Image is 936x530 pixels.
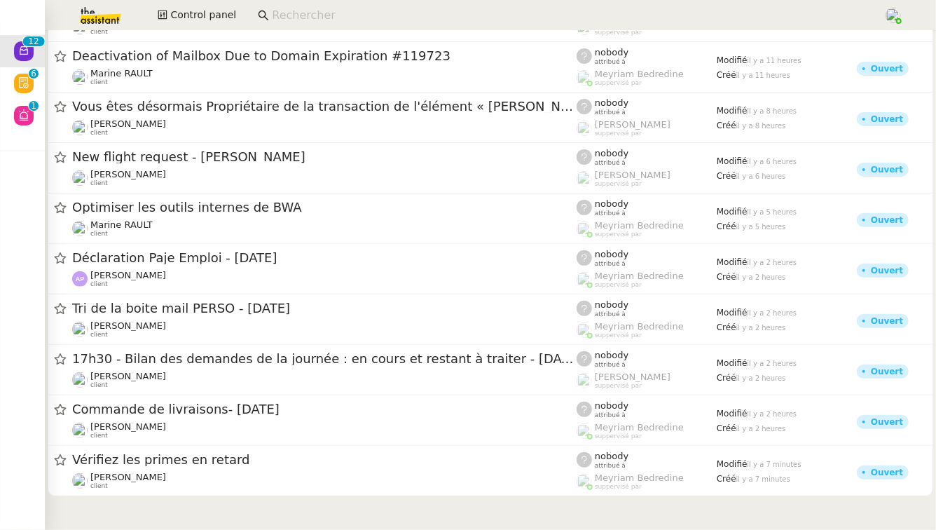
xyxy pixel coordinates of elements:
[736,374,786,382] span: il y a 2 heures
[717,322,736,332] span: Créé
[72,219,577,238] app-user-detailed-label: client
[595,412,626,419] span: attribué à
[90,68,153,79] span: Marine RAULT
[736,172,786,180] span: il y a 6 heures
[577,69,717,87] app-user-label: suppervisé par
[595,271,684,281] span: Meyriam Bedredine
[72,252,577,264] span: Déclaration Paje Emploi - [DATE]
[72,100,577,113] span: Vous êtes désormais Propriétaire de la transaction de l'élément « [PERSON_NAME] - FR1297 »
[577,322,592,338] img: users%2FaellJyylmXSg4jqeVbanehhyYJm1%2Favatar%2Fprofile-pic%20(4).png
[736,223,786,231] span: il y a 5 heures
[90,79,108,86] span: client
[717,409,748,419] span: Modifié
[748,57,801,64] span: il y a 11 heures
[577,171,592,186] img: users%2FoFdbodQ3TgNoWt9kP3GXAs5oaCq1%2Favatar%2Fprofile-pic.png
[72,151,577,163] span: New flight request - [PERSON_NAME]
[717,70,736,80] span: Créé
[595,350,628,360] span: nobody
[577,198,717,217] app-user-label: attribué à
[717,423,736,433] span: Créé
[577,451,717,469] app-user-label: attribué à
[72,371,577,389] app-user-detailed-label: client
[886,8,901,23] img: users%2FPPrFYTsEAUgQy5cK5MCpqKbOX8K2%2Favatar%2FCapture%20d%E2%80%99e%CC%81cran%202023-06-05%20a%...
[717,459,748,469] span: Modifié
[717,106,748,116] span: Modifié
[31,101,36,114] p: 1
[90,280,108,288] span: client
[72,473,88,489] img: users%2FNmPW3RcGagVdwlUj0SIRjiM8zA23%2Favatar%2Fb3e8f68e-88d8-429d-a2bd-00fb6f2d12db
[748,158,797,165] span: il y a 6 heures
[577,321,717,339] app-user-label: suppervisé par
[595,119,670,130] span: [PERSON_NAME]
[595,299,628,310] span: nobody
[90,169,166,179] span: [PERSON_NAME]
[595,311,626,318] span: attribué à
[871,216,903,224] div: Ouvert
[72,50,577,62] span: Deactivation of Mailbox Due to Domain Expiration #119723
[595,422,684,433] span: Meyriam Bedredine
[871,367,903,376] div: Ouvert
[577,299,717,318] app-user-label: attribué à
[736,72,790,79] span: il y a 11 heures
[595,97,628,108] span: nobody
[29,69,39,79] nz-badge-sup: 6
[595,159,626,167] span: attribué à
[595,451,628,461] span: nobody
[871,266,903,275] div: Ouvert
[577,119,717,137] app-user-label: suppervisé par
[577,170,717,188] app-user-label: suppervisé par
[595,58,626,66] span: attribué à
[577,70,592,86] img: users%2FaellJyylmXSg4jqeVbanehhyYJm1%2Favatar%2Fprofile-pic%20(4).png
[72,372,88,388] img: users%2FC9SBsJ0duuaSgpQFj5LgoEX8n0o2%2Favatar%2Fec9d51b8-9413-4189-adfb-7be4d8c96a3c
[577,400,717,419] app-user-label: attribué à
[577,121,592,136] img: users%2FoFdbodQ3TgNoWt9kP3GXAs5oaCq1%2Favatar%2Fprofile-pic.png
[871,468,903,477] div: Ouvert
[72,221,88,236] img: users%2Fo4K84Ijfr6OOM0fa5Hz4riIOf4g2%2Favatar%2FChatGPT%20Image%201%20aou%CC%82t%202025%2C%2010_2...
[748,410,797,418] span: il y a 2 heures
[717,55,748,65] span: Modifié
[748,461,801,468] span: il y a 7 minutes
[90,371,166,381] span: [PERSON_NAME]
[871,115,903,123] div: Ouvert
[72,302,577,315] span: Tri de la boite mail PERSO - [DATE]
[736,475,790,483] span: il y a 7 minutes
[90,432,108,440] span: client
[72,69,88,85] img: users%2Fo4K84Ijfr6OOM0fa5Hz4riIOf4g2%2Favatar%2FChatGPT%20Image%201%20aou%CC%82t%202025%2C%2010_2...
[717,222,736,231] span: Créé
[31,69,36,81] p: 6
[72,320,577,339] app-user-detailed-label: client
[90,381,108,389] span: client
[72,454,577,466] span: Vérifiez les primes en retard
[90,179,108,187] span: client
[595,148,628,158] span: nobody
[72,421,577,440] app-user-detailed-label: client
[577,423,592,439] img: users%2FaellJyylmXSg4jqeVbanehhyYJm1%2Favatar%2Fprofile-pic%20(4).png
[72,170,88,186] img: users%2FC9SBsJ0duuaSgpQFj5LgoEX8n0o2%2Favatar%2Fec9d51b8-9413-4189-adfb-7be4d8c96a3c
[595,170,670,180] span: [PERSON_NAME]
[577,372,717,390] app-user-label: suppervisé par
[595,260,626,268] span: attribué à
[22,36,44,46] nz-badge-sup: 12
[577,474,592,489] img: users%2FaellJyylmXSg4jqeVbanehhyYJm1%2Favatar%2Fprofile-pic%20(4).png
[748,309,797,317] span: il y a 2 heures
[149,6,245,25] button: Control panel
[90,129,108,137] span: client
[595,462,626,470] span: attribué à
[577,220,717,238] app-user-label: suppervisé par
[577,97,717,116] app-user-label: attribué à
[595,372,670,382] span: [PERSON_NAME]
[72,271,88,287] img: svg
[595,382,642,390] span: suppervisé par
[748,208,797,216] span: il y a 5 heures
[72,403,577,416] span: Commande de livraisons- [DATE]
[595,29,642,36] span: suppervisé par
[871,317,903,325] div: Ouvert
[717,272,736,282] span: Créé
[595,483,642,491] span: suppervisé par
[717,171,736,181] span: Créé
[748,360,797,367] span: il y a 2 heures
[577,249,717,267] app-user-label: attribué à
[595,473,684,483] span: Meyriam Bedredine
[871,418,903,426] div: Ouvert
[736,122,786,130] span: il y a 8 heures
